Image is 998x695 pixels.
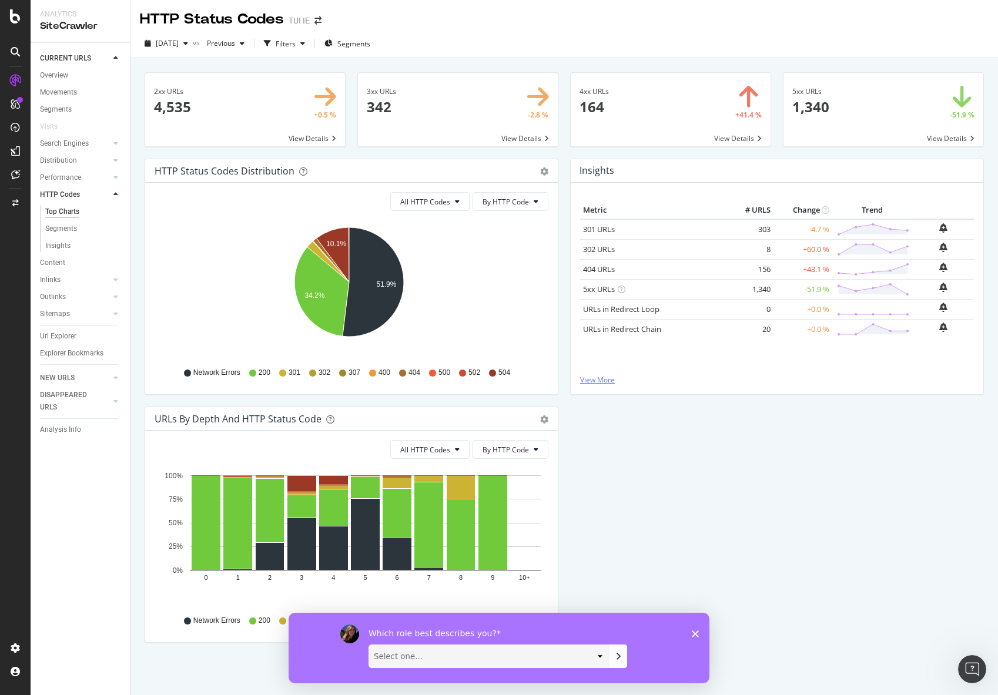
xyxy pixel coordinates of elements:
[304,292,324,300] text: 34.2%
[396,575,399,582] text: 6
[40,372,110,384] a: NEW URLS
[773,219,832,240] td: -4.7 %
[40,330,122,343] a: Url Explorer
[40,257,122,269] a: Content
[193,368,240,378] span: Network Errors
[483,197,529,207] span: By HTTP Code
[939,303,947,312] div: bell-plus
[726,279,773,299] td: 1,340
[40,52,110,65] a: CURRENT URLS
[726,319,773,339] td: 20
[939,283,947,292] div: bell-plus
[140,9,284,29] div: HTTP Status Codes
[40,155,110,167] a: Distribution
[832,202,912,219] th: Trend
[45,240,122,252] a: Insights
[580,202,726,219] th: Metric
[427,575,431,582] text: 7
[173,566,183,575] text: 0%
[289,613,709,683] iframe: Survey by Laura from Botify
[726,202,773,219] th: # URLS
[320,34,375,53] button: Segments
[155,220,544,357] svg: A chart.
[40,103,72,116] div: Segments
[40,389,110,414] a: DISAPPEARED URLS
[319,368,330,378] span: 302
[169,543,183,551] text: 25%
[390,192,470,211] button: All HTTP Codes
[40,189,80,201] div: HTTP Codes
[40,291,110,303] a: Outlinks
[726,239,773,259] td: 8
[400,445,450,455] span: All HTTP Codes
[45,223,77,235] div: Segments
[155,468,544,605] svg: A chart.
[45,240,71,252] div: Insights
[40,120,69,133] a: Visits
[40,424,81,436] div: Analysis Info
[289,368,300,378] span: 301
[169,519,183,527] text: 50%
[193,38,202,48] span: vs
[314,16,321,25] div: arrow-right-arrow-left
[583,264,615,274] a: 404 URLs
[40,52,91,65] div: CURRENT URLS
[40,69,122,82] a: Overview
[40,172,81,184] div: Performance
[276,39,296,49] div: Filters
[202,38,235,48] span: Previous
[580,163,614,179] h4: Insights
[939,323,947,332] div: bell-plus
[468,368,480,378] span: 502
[259,34,310,53] button: Filters
[40,120,58,133] div: Visits
[155,165,294,177] div: HTTP Status Codes Distribution
[40,347,122,360] a: Explorer Bookmarks
[326,240,346,248] text: 10.1%
[165,472,183,480] text: 100%
[169,495,183,503] text: 75%
[40,330,76,343] div: Url Explorer
[408,368,420,378] span: 404
[438,368,450,378] span: 500
[40,424,122,436] a: Analysis Info
[498,368,510,378] span: 504
[773,319,832,339] td: +0.0 %
[583,304,659,314] a: URLs in Redirect Loop
[580,375,974,385] a: View More
[400,197,450,207] span: All HTTP Codes
[726,299,773,319] td: 0
[40,86,122,99] a: Movements
[40,172,110,184] a: Performance
[483,445,529,455] span: By HTTP Code
[268,575,272,582] text: 2
[939,263,947,272] div: bell-plus
[337,39,370,49] span: Segments
[45,206,122,218] a: Top Charts
[236,575,240,582] text: 1
[202,34,249,53] button: Previous
[289,15,310,26] div: TUI IE
[40,347,103,360] div: Explorer Bookmarks
[40,86,77,99] div: Movements
[379,368,390,378] span: 400
[459,575,463,582] text: 8
[40,274,110,286] a: Inlinks
[583,244,615,254] a: 302 URLs
[40,274,61,286] div: Inlinks
[519,575,530,582] text: 10+
[376,280,396,288] text: 51.9%
[363,575,367,582] text: 5
[40,257,65,269] div: Content
[40,372,75,384] div: NEW URLS
[259,368,270,378] span: 200
[773,239,832,259] td: +60.0 %
[583,224,615,234] a: 301 URLs
[331,575,335,582] text: 4
[773,299,832,319] td: +0.0 %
